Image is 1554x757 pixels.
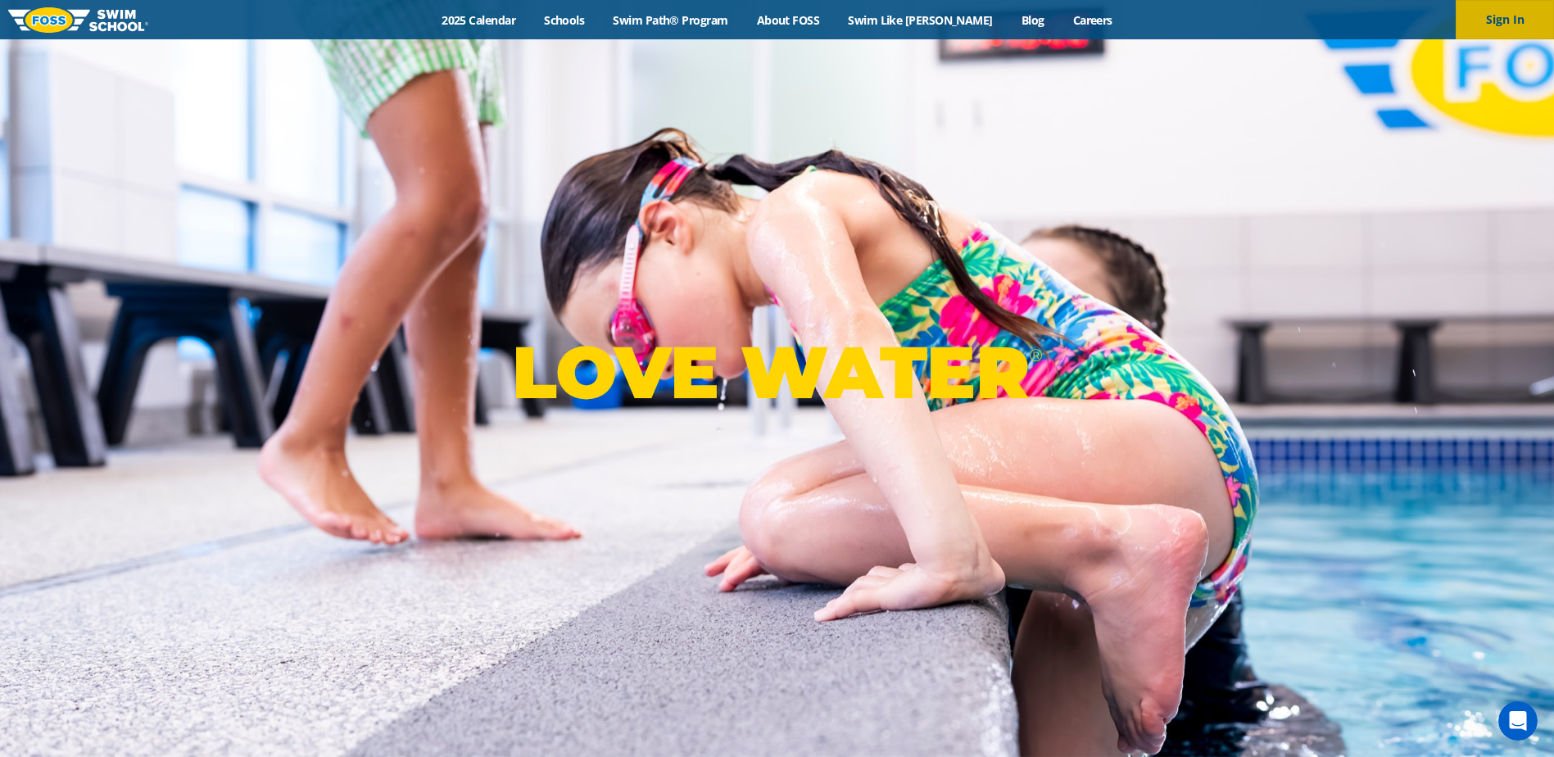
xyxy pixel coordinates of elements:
a: Blog [1007,12,1058,28]
a: Schools [530,12,599,28]
p: LOVE WATER [512,329,1042,416]
img: FOSS Swim School Logo [8,7,148,33]
a: Swim Path® Program [599,12,742,28]
a: 2025 Calendar [428,12,530,28]
a: Swim Like [PERSON_NAME] [834,12,1008,28]
sup: ® [1029,345,1042,365]
a: About FOSS [742,12,834,28]
iframe: Intercom live chat [1498,701,1538,741]
a: Careers [1058,12,1126,28]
